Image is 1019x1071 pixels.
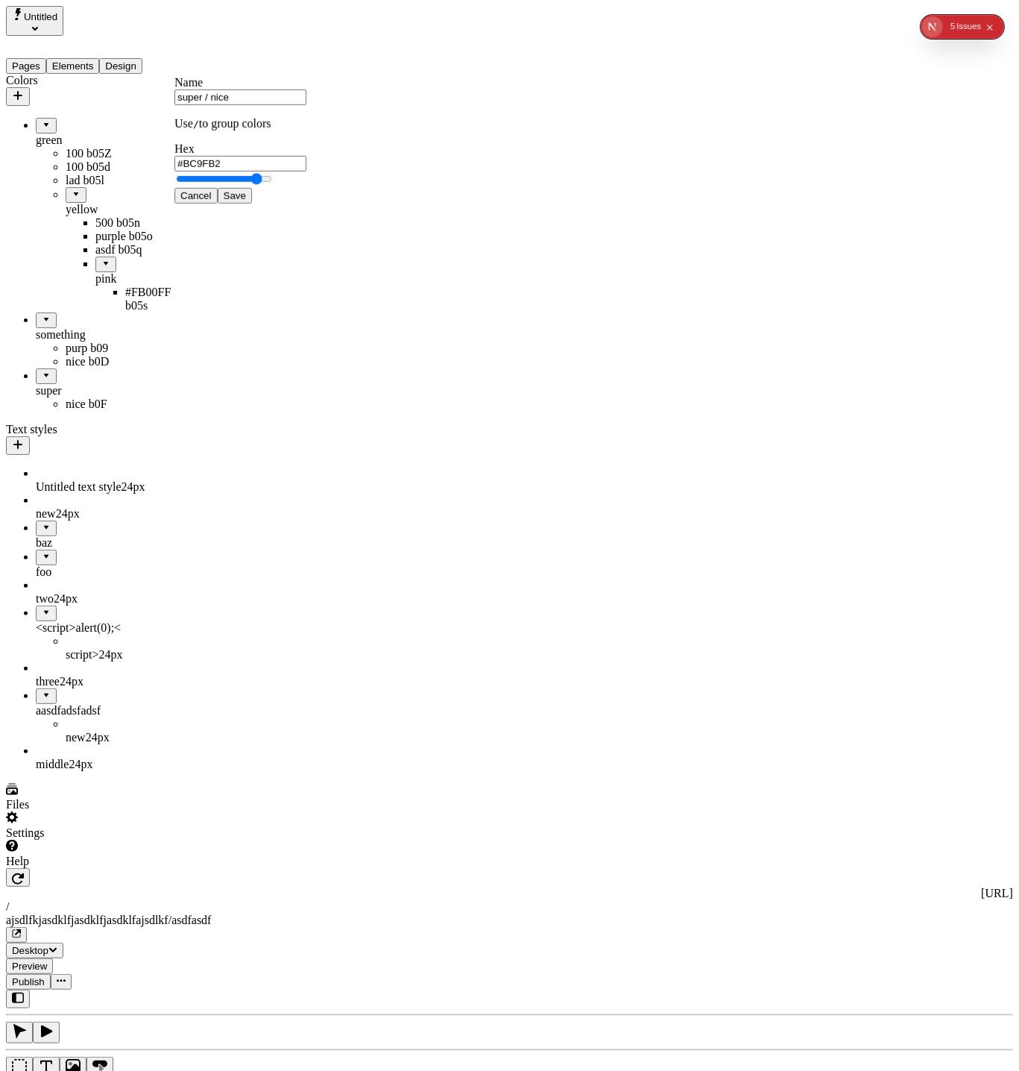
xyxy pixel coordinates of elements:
[46,58,100,74] button: Elements
[6,826,185,840] div: Settings
[122,480,145,493] span: 24 px
[6,855,185,868] div: Help
[6,798,185,811] div: Files
[218,188,252,204] button: Save
[125,286,185,312] div: #FB00FF b05s
[6,887,1013,900] div: [URL]
[36,480,185,494] div: Untitled text style
[36,565,185,579] div: foo
[6,914,1013,927] div: ajsdlfkjasdklfjasdklfjasdklfajsdlkf/asdfasdf
[6,958,53,974] button: Preview
[36,675,185,688] div: three
[95,216,185,230] div: 500 b05n
[66,731,185,744] div: new
[12,976,45,987] span: Publish
[6,974,51,990] button: Publish
[180,190,212,201] span: Cancel
[95,272,185,286] div: pink
[66,174,185,187] div: lad b05l
[36,536,185,550] div: baz
[56,507,80,520] span: 24 px
[6,6,63,36] button: Select site
[174,142,306,156] div: Hex
[6,12,218,25] p: Cookie Test Route
[6,900,1013,914] div: /
[36,384,185,398] div: super
[224,190,246,201] span: Save
[6,943,63,958] button: Desktop
[60,675,83,688] span: 24 px
[66,648,185,662] div: script>
[66,203,185,216] div: yellow
[95,243,185,257] div: asdf b05q
[12,945,48,956] span: Desktop
[36,592,185,606] div: two
[66,342,185,355] div: purp b09
[193,119,199,130] code: /
[66,147,185,160] div: 100 b05Z
[36,621,185,635] div: <script>alert(0);<
[36,758,185,771] div: middle
[24,11,57,22] span: Untitled
[66,160,185,174] div: 100 b05d
[95,230,185,243] div: purple b05o
[174,188,218,204] button: Cancel
[174,117,306,131] p: Use to group colors
[99,58,142,74] button: Design
[66,355,185,368] div: nice b0D
[36,704,185,717] div: aasdfadsfadsf
[36,134,185,147] div: green
[36,507,185,521] div: new
[12,961,47,972] span: Preview
[6,74,185,87] div: Colors
[66,398,185,411] div: nice b0F
[36,328,185,342] div: something
[54,592,78,605] span: 24 px
[6,58,46,74] button: Pages
[69,758,92,770] span: 24 px
[6,423,185,436] div: Text styles
[174,76,306,89] div: Name
[174,89,306,105] input: Name (optional)
[99,648,123,661] span: 24 px
[86,731,110,744] span: 24 px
